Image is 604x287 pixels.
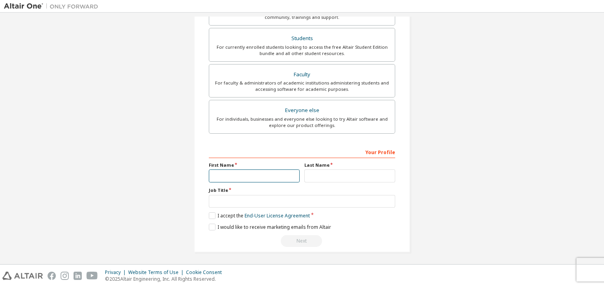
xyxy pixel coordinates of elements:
[105,276,226,282] p: © 2025 Altair Engineering, Inc. All Rights Reserved.
[209,187,395,193] label: Job Title
[214,80,390,92] div: For faculty & administrators of academic institutions administering students and accessing softwa...
[2,272,43,280] img: altair_logo.svg
[61,272,69,280] img: instagram.svg
[105,269,128,276] div: Privacy
[209,162,300,168] label: First Name
[4,2,102,10] img: Altair One
[87,272,98,280] img: youtube.svg
[186,269,226,276] div: Cookie Consent
[128,269,186,276] div: Website Terms of Use
[214,33,390,44] div: Students
[209,224,331,230] label: I would like to receive marketing emails from Altair
[214,69,390,80] div: Faculty
[245,212,310,219] a: End-User License Agreement
[214,105,390,116] div: Everyone else
[48,272,56,280] img: facebook.svg
[209,235,395,247] div: Read and acccept EULA to continue
[214,44,390,57] div: For currently enrolled students looking to access the free Altair Student Edition bundle and all ...
[304,162,395,168] label: Last Name
[209,145,395,158] div: Your Profile
[214,116,390,129] div: For individuals, businesses and everyone else looking to try Altair software and explore our prod...
[74,272,82,280] img: linkedin.svg
[209,212,310,219] label: I accept the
